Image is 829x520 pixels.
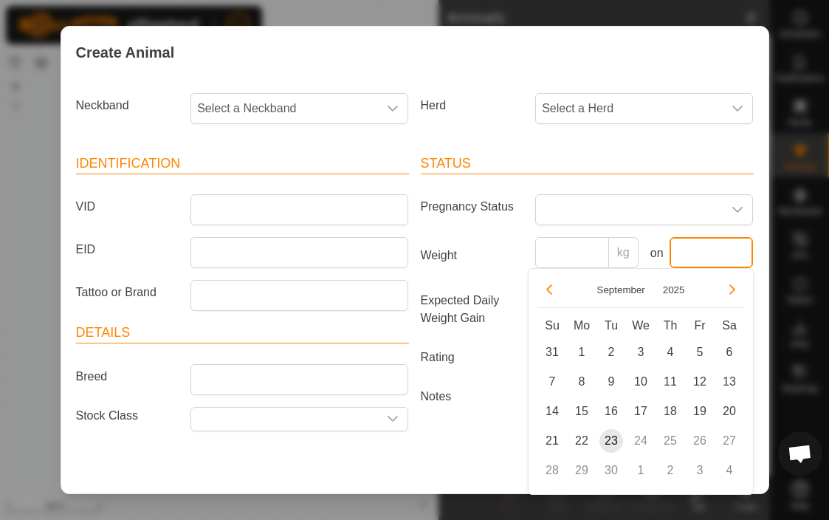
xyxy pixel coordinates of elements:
[191,94,378,123] span: Select a Neckband
[378,94,407,123] div: dropdown trigger
[599,400,623,423] span: 16
[723,94,752,123] div: dropdown trigger
[656,338,685,367] td: 4
[626,426,656,456] td: 24
[574,319,590,332] span: Mo
[685,456,715,485] td: 3
[415,237,530,274] label: Weight
[718,400,741,423] span: 20
[76,41,175,64] span: Create Animal
[644,244,664,262] label: on
[629,370,653,394] span: 10
[609,237,639,268] p-inputgroup-addon: kg
[596,367,626,397] td: 9
[723,195,752,225] div: dropdown trigger
[663,319,677,332] span: Th
[415,93,530,118] label: Herd
[656,426,685,456] td: 25
[421,154,754,174] header: Status
[537,367,567,397] td: 7
[688,341,712,364] span: 5
[715,397,744,426] td: 20
[70,237,185,262] label: EID
[76,154,409,174] header: Identification
[656,397,685,426] td: 18
[626,338,656,367] td: 3
[567,367,596,397] td: 8
[629,341,653,364] span: 3
[596,456,626,485] td: 30
[528,268,754,495] div: Choose Date
[658,370,682,394] span: 11
[718,341,741,364] span: 6
[718,370,741,394] span: 13
[596,397,626,426] td: 16
[685,367,715,397] td: 12
[70,194,185,219] label: VID
[415,345,530,370] label: Rating
[596,426,626,456] td: 23
[626,456,656,485] td: 1
[415,292,530,327] label: Expected Daily Weight Gain
[715,426,744,456] td: 27
[605,319,618,332] span: Tu
[567,397,596,426] td: 15
[657,281,691,298] button: Choose Year
[545,319,560,332] span: Su
[591,281,650,298] button: Choose Month
[599,370,623,394] span: 9
[76,323,409,343] header: Details
[540,400,564,423] span: 14
[685,426,715,456] td: 26
[596,338,626,367] td: 2
[570,341,594,364] span: 1
[656,456,685,485] td: 2
[626,367,656,397] td: 10
[629,400,653,423] span: 17
[378,408,407,431] div: dropdown trigger
[694,319,705,332] span: Fr
[567,426,596,456] td: 22
[70,93,185,118] label: Neckband
[626,397,656,426] td: 17
[715,367,744,397] td: 13
[540,429,564,453] span: 21
[778,431,822,476] div: Open chat
[415,388,530,471] label: Notes
[715,338,744,367] td: 6
[70,364,185,389] label: Breed
[715,456,744,485] td: 4
[656,367,685,397] td: 11
[722,319,737,332] span: Sa
[540,341,564,364] span: 31
[688,370,712,394] span: 12
[537,397,567,426] td: 14
[720,278,744,301] button: Next Month
[570,429,594,453] span: 22
[540,370,564,394] span: 7
[570,370,594,394] span: 8
[537,426,567,456] td: 21
[685,338,715,367] td: 5
[70,280,185,305] label: Tattoo or Brand
[536,94,723,123] span: Select a Herd
[688,400,712,423] span: 19
[567,456,596,485] td: 29
[70,407,185,425] label: Stock Class
[570,400,594,423] span: 15
[658,400,682,423] span: 18
[415,194,530,219] label: Pregnancy Status
[599,429,623,453] span: 23
[567,338,596,367] td: 1
[537,278,561,301] button: Previous Month
[658,341,682,364] span: 4
[685,397,715,426] td: 19
[537,338,567,367] td: 31
[191,408,378,431] input: Select or enter a Stock Class
[632,319,650,332] span: We
[537,456,567,485] td: 28
[599,341,623,364] span: 2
